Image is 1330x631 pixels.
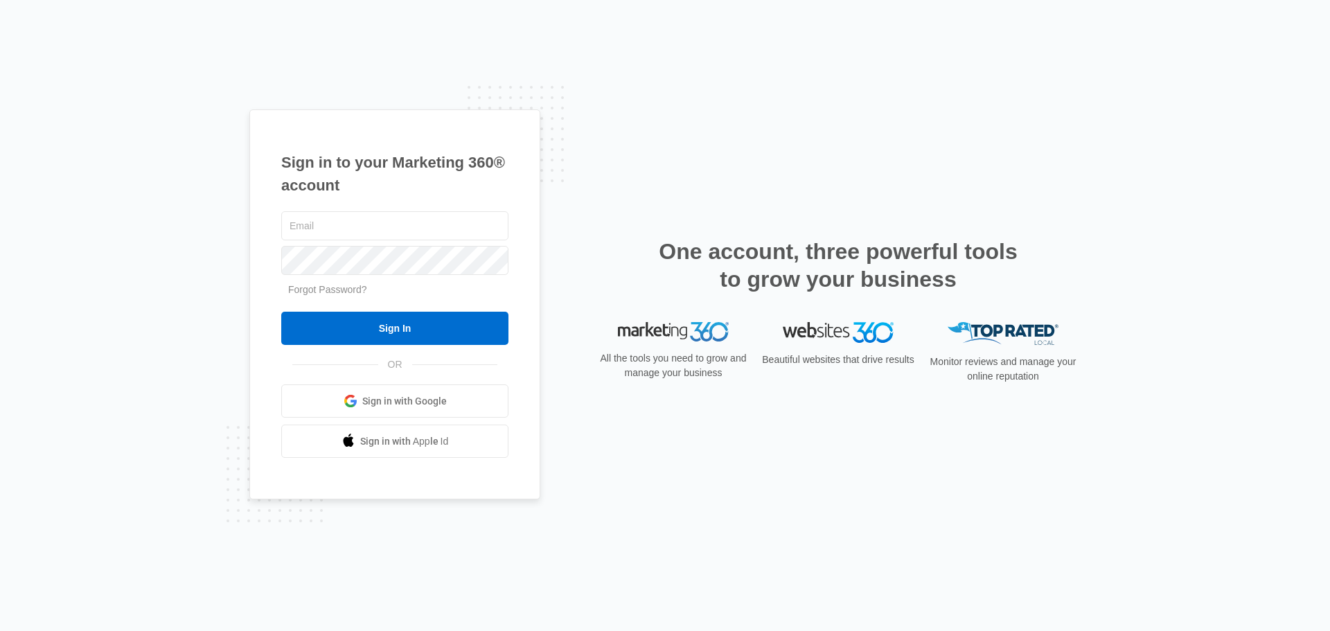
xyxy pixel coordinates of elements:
[281,384,508,418] a: Sign in with Google
[596,351,751,380] p: All the tools you need to grow and manage your business
[948,322,1058,345] img: Top Rated Local
[360,434,449,449] span: Sign in with Apple Id
[925,355,1081,384] p: Monitor reviews and manage your online reputation
[655,238,1022,293] h2: One account, three powerful tools to grow your business
[288,284,367,295] a: Forgot Password?
[761,353,916,367] p: Beautiful websites that drive results
[378,357,412,372] span: OR
[281,151,508,197] h1: Sign in to your Marketing 360® account
[281,312,508,345] input: Sign In
[362,394,447,409] span: Sign in with Google
[281,425,508,458] a: Sign in with Apple Id
[783,322,894,342] img: Websites 360
[618,322,729,341] img: Marketing 360
[281,211,508,240] input: Email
